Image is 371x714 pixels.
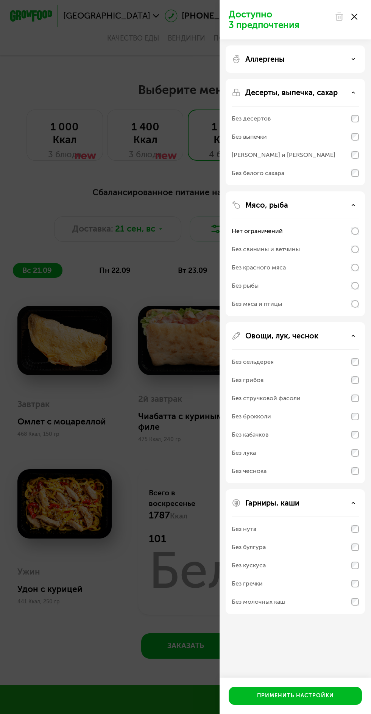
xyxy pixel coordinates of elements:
div: Без брокколи [232,412,271,421]
p: Десерты, выпечка, сахар [245,88,338,97]
p: Гарниры, каши [245,498,299,507]
div: Нет ограничений [232,227,283,236]
div: Без грибов [232,376,263,385]
div: [PERSON_NAME] и [PERSON_NAME] [232,150,335,160]
div: Без рыбы [232,281,259,290]
div: Без белого сахара [232,169,284,178]
div: Без мяса и птицы [232,299,282,308]
div: Применить настройки [257,692,334,700]
div: Без булгура [232,543,266,552]
div: Без лука [232,448,256,457]
div: Без сельдерея [232,357,274,366]
div: Без кабачков [232,430,268,439]
p: Аллергены [245,55,285,64]
p: Овощи, лук, чеснок [245,331,318,340]
p: Мясо, рыба [245,200,288,210]
div: Без красного мяса [232,263,286,272]
div: Без чеснока [232,467,267,476]
div: Без стручковой фасоли [232,394,301,403]
div: Без гречки [232,579,263,588]
div: Без молочных каш [232,597,285,606]
div: Без выпечки [232,132,267,141]
button: Применить настройки [229,687,362,705]
div: Без нута [232,525,256,534]
div: Без свинины и ветчины [232,245,300,254]
div: Без кускуса [232,561,266,570]
div: Без десертов [232,114,271,123]
p: Доступно 3 предпочтения [229,9,330,30]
